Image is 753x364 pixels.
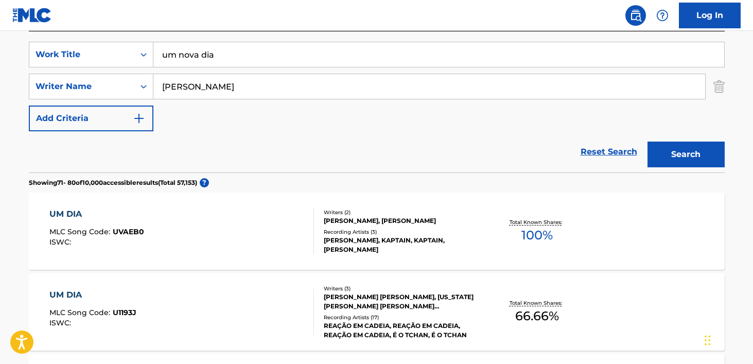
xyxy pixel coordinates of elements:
span: MLC Song Code : [49,308,113,317]
span: U1193J [113,308,136,317]
a: Log In [679,3,741,28]
form: Search Form [29,42,725,172]
p: Total Known Shares: [510,299,565,307]
img: search [629,9,642,22]
button: Add Criteria [29,106,153,131]
div: Writers ( 3 ) [324,285,479,292]
iframe: Chat Widget [702,315,753,364]
div: Help [652,5,673,26]
button: Search [647,142,725,167]
div: [PERSON_NAME], [PERSON_NAME] [324,216,479,226]
img: Delete Criterion [713,74,725,99]
div: UM DIA [49,289,136,301]
div: [PERSON_NAME] [PERSON_NAME], [US_STATE] [PERSON_NAME] [PERSON_NAME] [PERSON_NAME] [324,292,479,311]
span: UVAEB0 [113,227,144,236]
img: 9d2ae6d4665cec9f34b9.svg [133,112,145,125]
div: Work Title [36,48,128,61]
div: Writer Name [36,80,128,93]
span: 66.66 % [515,307,559,325]
span: 100 % [521,226,553,245]
a: UM DIAMLC Song Code:U1193JISWC:Writers (3)[PERSON_NAME] [PERSON_NAME], [US_STATE] [PERSON_NAME] [... [29,273,725,351]
div: Recording Artists ( 3 ) [324,228,479,236]
div: Recording Artists ( 17 ) [324,314,479,321]
span: ISWC : [49,318,74,327]
div: UM DIA [49,208,144,220]
span: ISWC : [49,237,74,247]
div: Drag [705,325,711,356]
div: REAÇÃO EM CADEIA, REAÇÃO EM CADEIA, REAÇÃO EM CADEIA, É O TCHAN, É O TCHAN [324,321,479,340]
p: Total Known Shares: [510,218,565,226]
img: help [656,9,669,22]
div: [PERSON_NAME], KAPTAIN, KAPTAIN,[PERSON_NAME] [324,236,479,254]
a: Public Search [625,5,646,26]
div: Writers ( 2 ) [324,209,479,216]
span: ? [200,178,209,187]
a: UM DIAMLC Song Code:UVAEB0ISWC:Writers (2)[PERSON_NAME], [PERSON_NAME]Recording Artists (3)[PERSO... [29,193,725,270]
p: Showing 71 - 80 of 10,000 accessible results (Total 57,153 ) [29,178,197,187]
img: MLC Logo [12,8,52,23]
span: MLC Song Code : [49,227,113,236]
a: Reset Search [575,141,642,163]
